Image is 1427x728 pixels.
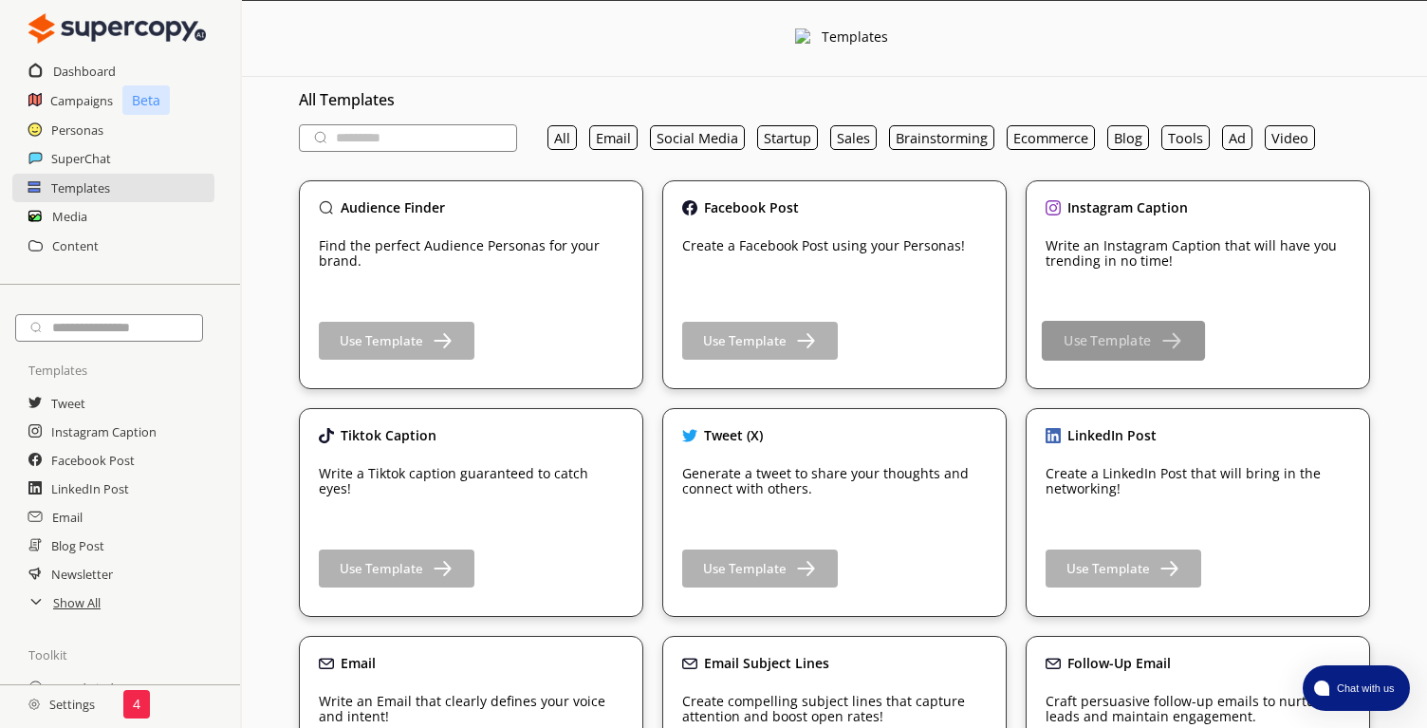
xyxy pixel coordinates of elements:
p: Write a Tiktok caption guaranteed to catch eyes! [319,466,623,496]
button: Sales [830,125,877,150]
button: atlas-launcher [1303,665,1410,711]
a: Templates [51,174,110,202]
a: Campaigns [50,86,113,115]
img: Close [1046,200,1061,215]
p: Beta [122,85,170,115]
h3: All Templates [299,85,1370,114]
button: Video [1265,125,1315,150]
span: Chat with us [1329,681,1399,696]
img: Close [795,28,812,46]
p: 4 [133,697,140,712]
p: Find the perfect Audience Personas for your brand. [319,238,623,269]
p: Create a Facebook Post using your Personas! [682,238,965,253]
b: Use Template [703,332,787,349]
a: Media [52,202,87,231]
p: Generate a tweet to share your thoughts and connect with others. [682,466,987,496]
button: All [547,125,577,150]
p: Craft persuasive follow-up emails to nurture leads and maintain engagement. [1046,694,1350,724]
a: Brand Finder [52,674,125,702]
b: Use Template [1066,560,1150,577]
p: Create compelling subject lines that capture attention and boost open rates! [682,694,987,724]
p: Write an Instagram Caption that will have you trending in no time! [1046,238,1350,269]
img: Close [682,428,697,443]
button: Use Template [682,322,838,360]
b: Use Template [703,560,787,577]
a: Content [52,232,99,260]
a: Instagram Caption [51,418,157,446]
a: Personas [51,116,103,144]
b: Audience Finder [341,198,445,216]
b: Tiktok Caption [341,426,436,444]
button: Use Template [682,550,838,588]
a: Blog Post [51,532,104,560]
b: Use Template [340,560,423,577]
button: Ecommerce [1007,125,1095,150]
button: Use Template [1042,321,1205,361]
a: Dashboard [53,57,116,85]
b: Facebook Post [704,198,799,216]
b: Instagram Caption [1067,198,1188,216]
button: Brainstorming [889,125,994,150]
a: SuperChat [51,144,111,173]
b: LinkedIn Post [1067,426,1157,444]
button: Social Media [650,125,745,150]
img: Close [319,428,334,443]
button: Use Template [319,550,474,588]
button: Tools [1161,125,1210,150]
a: Facebook Post [51,446,135,475]
button: Startup [757,125,818,150]
a: LinkedIn Post [51,475,129,503]
button: Email [589,125,638,150]
a: Email [52,503,83,532]
img: Close [28,699,40,710]
b: Email Subject Lines [704,654,829,672]
img: Close [319,200,334,215]
a: Newsletter [51,560,113,588]
b: Tweet (X) [704,426,763,444]
b: Use Template [1064,332,1151,350]
button: Use Template [319,322,474,360]
div: Templates [822,29,888,48]
img: Close [682,656,697,671]
img: Close [319,656,334,671]
img: Close [1046,656,1061,671]
a: Show All [53,588,101,617]
b: Follow-Up Email [1067,654,1171,672]
button: Ad [1222,125,1252,150]
b: Use Template [340,332,423,349]
p: Write an Email that clearly defines your voice and intent! [319,694,623,724]
button: Use Template [1046,550,1201,588]
p: Create a LinkedIn Post that will bring in the networking! [1046,466,1350,496]
img: Close [28,9,206,47]
a: Tweet [51,389,85,418]
img: Close [682,200,697,215]
b: Email [341,654,376,672]
img: Close [1046,428,1061,443]
button: Blog [1107,125,1149,150]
